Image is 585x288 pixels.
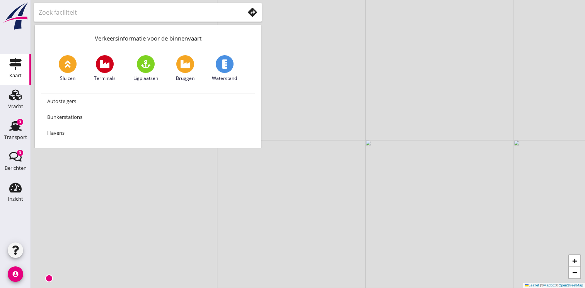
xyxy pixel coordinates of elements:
div: 3 [17,119,23,125]
span: Terminals [94,75,116,82]
span: − [572,268,577,277]
div: Transport [4,135,27,140]
a: Terminals [94,55,116,82]
a: Bruggen [176,55,194,82]
span: | [540,283,541,287]
span: + [572,256,577,266]
div: Inzicht [8,197,23,202]
div: Bunkerstations [47,112,249,122]
span: Bruggen [176,75,194,82]
a: Zoom in [569,255,580,267]
div: 3 [17,150,23,156]
div: Kaart [9,73,22,78]
div: Vracht [8,104,23,109]
input: Zoek faciliteit [39,6,234,19]
span: Sluizen [60,75,75,82]
img: logo-small.a267ee39.svg [2,2,29,30]
span: Ligplaatsen [133,75,158,82]
a: Sluizen [59,55,77,82]
a: Zoom out [569,267,580,278]
div: © © [523,283,585,288]
div: Autosteigers [47,97,249,106]
i: account_circle [8,266,23,282]
a: Mapbox [544,283,556,287]
span: Waterstand [212,75,237,82]
a: Ligplaatsen [133,55,158,82]
a: Leaflet [525,283,539,287]
img: Marker [45,274,53,282]
div: Berichten [5,166,27,171]
div: Verkeersinformatie voor de binnenvaart [35,25,261,49]
a: Waterstand [212,55,237,82]
a: OpenStreetMap [558,283,583,287]
div: Havens [47,128,249,137]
